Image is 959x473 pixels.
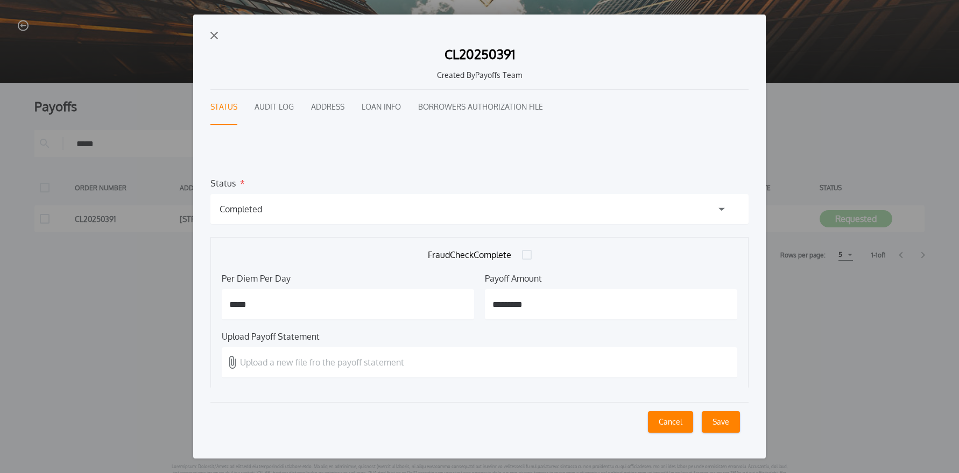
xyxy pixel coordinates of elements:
label: Status [210,177,236,185]
button: Audit Log [255,90,294,125]
button: Address [311,90,344,125]
button: Cancel [648,411,693,433]
button: Borrowers Authorization File [418,90,543,125]
h1: Created By Payoffs Team [219,69,740,81]
p: Upload a new file fro the payoff statement [240,356,404,369]
button: exit-iconCL20250391Created ByPayoffs TeamStatusAudit LogAddressLoan InfoBorrowers Authorization F... [193,15,766,458]
label: FraudCheckComplete [222,248,737,261]
h1: CL20250391 [445,48,515,61]
label: Upload Payoff Statement [222,330,320,339]
label: Payoff Amount [485,272,542,281]
img: exit-icon [210,32,218,39]
button: Save [702,411,740,433]
h1: Completed [220,203,262,216]
label: Per Diem Per Day [222,272,291,281]
button: Completed [210,194,749,224]
button: Status [210,90,237,125]
button: Loan Info [362,90,401,125]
